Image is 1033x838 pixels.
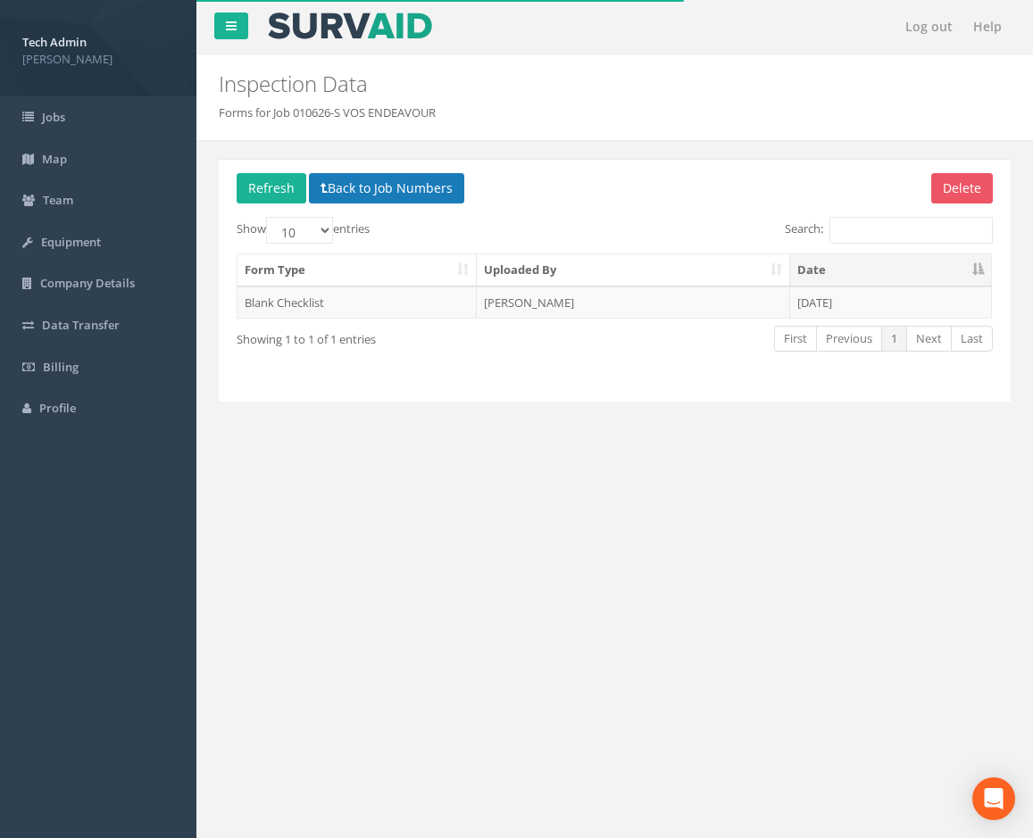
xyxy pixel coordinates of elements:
a: Last [951,326,993,352]
th: Form Type: activate to sort column ascending [237,254,477,286]
td: [PERSON_NAME] [477,286,789,319]
td: [DATE] [790,286,991,319]
span: Company Details [40,275,135,291]
a: Previous [816,326,882,352]
span: Profile [39,400,76,416]
strong: Tech Admin [22,34,87,50]
span: Jobs [42,109,65,125]
label: Show entries [237,217,370,244]
a: 1 [881,326,907,352]
label: Search: [785,217,993,244]
td: Blank Checklist [237,286,477,319]
span: Data Transfer [42,317,120,333]
span: Billing [43,359,79,375]
div: Open Intercom Messenger [972,777,1015,820]
h2: Inspection Data [219,72,1011,95]
a: Tech Admin [PERSON_NAME] [22,29,174,67]
button: Back to Job Numbers [309,173,464,203]
a: First [774,326,817,352]
span: Team [43,192,73,208]
span: Equipment [41,234,101,250]
span: Map [42,151,67,167]
div: Showing 1 to 1 of 1 entries [237,324,536,348]
li: Forms for Job 010626-S VOS ENDEAVOUR [219,104,436,121]
span: [PERSON_NAME] [22,51,174,68]
th: Uploaded By: activate to sort column ascending [477,254,789,286]
select: Showentries [266,217,333,244]
input: Search: [829,217,993,244]
button: Delete [931,173,993,203]
th: Date: activate to sort column descending [790,254,991,286]
button: Refresh [237,173,306,203]
a: Next [906,326,952,352]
